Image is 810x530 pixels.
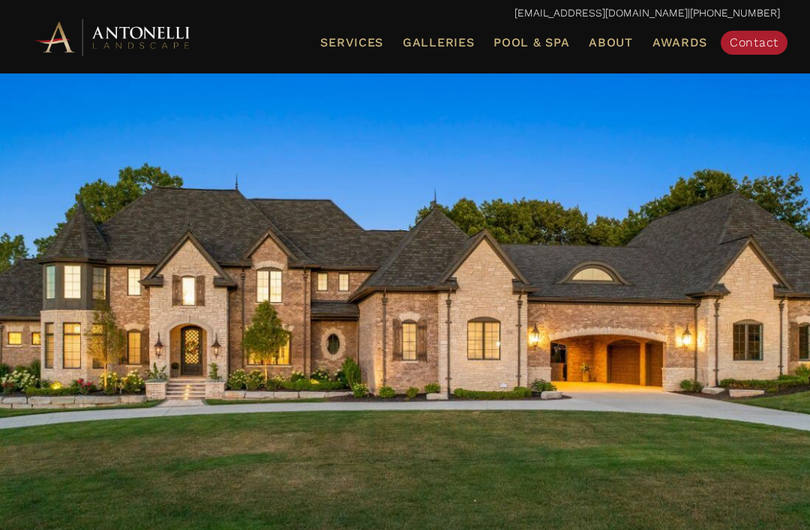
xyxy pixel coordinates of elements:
[583,33,639,52] a: About
[403,35,474,49] span: Galleries
[30,16,195,58] img: Antonelli Horizontal Logo
[730,35,778,49] span: Contact
[514,7,688,19] a: [EMAIL_ADDRESS][DOMAIN_NAME]
[30,4,780,23] p: |
[320,37,383,49] span: Services
[487,33,575,52] a: Pool & Spa
[646,33,713,52] a: Awards
[589,37,633,49] span: About
[493,35,569,49] span: Pool & Spa
[314,33,389,52] a: Services
[721,31,787,55] a: Contact
[397,33,480,52] a: Galleries
[690,7,780,19] a: [PHONE_NUMBER]
[652,35,707,49] span: Awards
